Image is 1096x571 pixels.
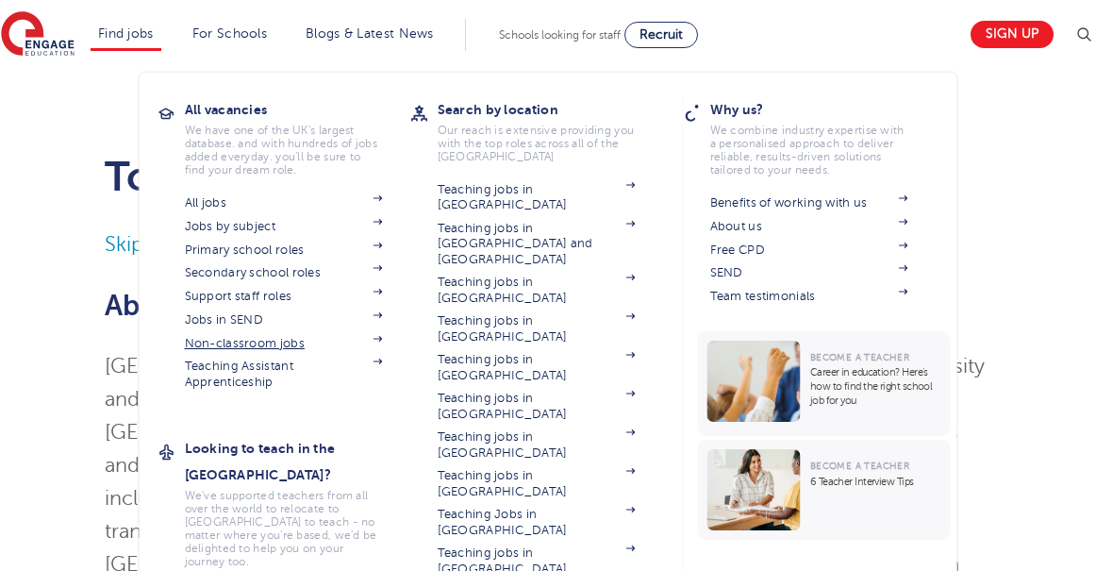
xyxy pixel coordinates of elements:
[185,336,383,351] a: Non-classroom jobs
[185,124,383,176] p: We have one of the UK's largest database. and with hundreds of jobs added everyday. you'll be sur...
[710,289,908,304] a: Team testimonials
[438,391,636,422] a: Teaching jobs in [GEOGRAPHIC_DATA]
[639,27,683,42] span: Recruit
[710,96,937,123] h3: Why us?
[438,221,636,267] a: Teaching jobs in [GEOGRAPHIC_DATA] and [GEOGRAPHIC_DATA]
[185,195,383,210] a: All jobs
[1,11,75,59] img: Engage Education
[710,243,908,258] a: Free CPD
[185,289,383,304] a: Support staff roles
[185,96,411,176] a: All vacanciesWe have one of the UK's largest database. and with hundreds of jobs added everyday. ...
[710,219,908,234] a: About us
[499,28,621,42] span: Schools looking for staff
[438,352,636,383] a: Teaching jobs in [GEOGRAPHIC_DATA]
[710,124,908,176] p: We combine industry expertise with a personalised approach to deliver reliable, results-driven so...
[698,440,955,540] a: Become a Teacher6 Teacher Interview Tips
[810,461,909,471] span: Become a Teacher
[438,96,664,163] a: Search by locationOur reach is extensive providing you with the top roles across all of the [GEOG...
[306,26,434,41] a: Blogs & Latest News
[624,22,698,48] a: Recruit
[810,352,909,362] span: Become a Teacher
[185,435,411,568] a: Looking to teach in the [GEOGRAPHIC_DATA]?We've supported teachers from all over the world to rel...
[105,290,392,322] span: About Tower Hamlets
[185,96,411,123] h3: All vacancies
[438,124,636,163] p: Our reach is extensive providing you with the top roles across all of the [GEOGRAPHIC_DATA]
[185,265,383,280] a: Secondary school roles
[185,435,411,488] h3: Looking to teach in the [GEOGRAPHIC_DATA]?
[710,195,908,210] a: Benefits of working with us
[971,21,1054,48] a: Sign up
[185,219,383,234] a: Jobs by subject
[185,489,383,568] p: We've supported teachers from all over the world to relocate to [GEOGRAPHIC_DATA] to teach - no m...
[192,26,267,41] a: For Schools
[185,243,383,258] a: Primary school roles
[810,475,941,489] p: 6 Teacher Interview Tips
[438,275,636,306] a: Teaching jobs in [GEOGRAPHIC_DATA]
[810,365,941,408] p: Career in education? Here’s how to find the right school job for you
[698,331,955,436] a: Become a TeacherCareer in education? Here’s how to find the right school job for you
[438,507,636,538] a: Teaching Jobs in [GEOGRAPHIC_DATA]
[710,265,908,280] a: SEND
[98,26,154,41] a: Find jobs
[185,359,383,390] a: Teaching Assistant Apprenticeship
[438,429,636,461] a: Teaching jobs in [GEOGRAPHIC_DATA]
[185,312,383,327] a: Jobs in SEND
[438,96,664,123] h3: Search by location
[710,96,937,176] a: Why us?We combine industry expertise with a personalised approach to deliver reliable, results-dr...
[438,182,636,213] a: Teaching jobs in [GEOGRAPHIC_DATA]
[438,468,636,499] a: Teaching jobs in [GEOGRAPHIC_DATA]
[105,233,214,256] a: Skip to jobs
[438,313,636,344] a: Teaching jobs in [GEOGRAPHIC_DATA]
[105,153,991,200] h1: Tower Hamlets teaching jobs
